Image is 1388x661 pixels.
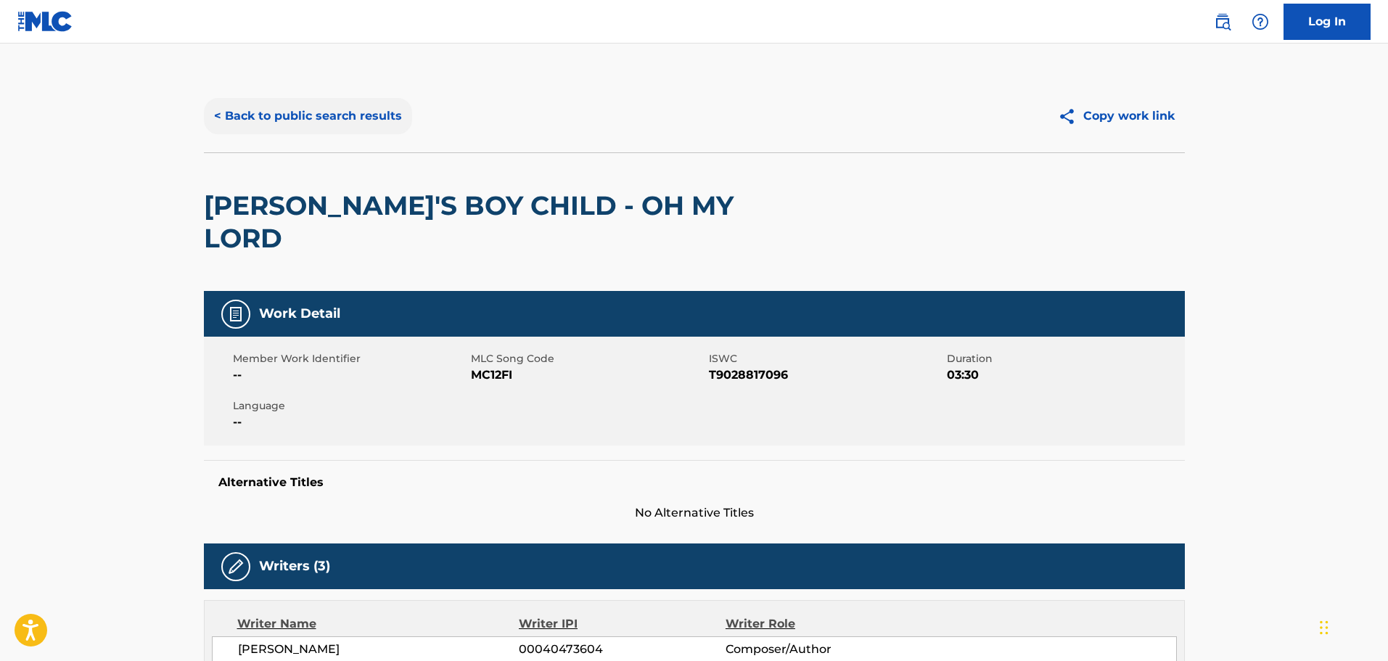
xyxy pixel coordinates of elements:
span: MLC Song Code [471,351,705,366]
span: 03:30 [947,366,1181,384]
div: Help [1246,7,1275,36]
span: T9028817096 [709,366,943,384]
span: ISWC [709,351,943,366]
div: Writer IPI [519,615,726,633]
img: Writers [227,558,245,575]
span: MC12FI [471,366,705,384]
span: Composer/Author [726,641,913,658]
h5: Work Detail [259,305,340,322]
div: Drag [1320,606,1329,649]
span: 00040473604 [519,641,725,658]
h5: Writers (3) [259,558,330,575]
button: < Back to public search results [204,98,412,134]
img: search [1214,13,1231,30]
span: Member Work Identifier [233,351,467,366]
a: Log In [1284,4,1371,40]
a: Public Search [1208,7,1237,36]
span: Duration [947,351,1181,366]
img: Copy work link [1058,107,1083,126]
img: MLC Logo [17,11,73,32]
img: Work Detail [227,305,245,323]
h2: [PERSON_NAME]'S BOY CHILD - OH MY LORD [204,189,792,255]
img: help [1252,13,1269,30]
div: Writer Role [726,615,913,633]
button: Copy work link [1048,98,1185,134]
iframe: Chat Widget [1315,591,1388,661]
span: -- [233,414,467,431]
span: Language [233,398,467,414]
span: [PERSON_NAME] [238,641,520,658]
span: -- [233,366,467,384]
span: No Alternative Titles [204,504,1185,522]
div: Writer Name [237,615,520,633]
h5: Alternative Titles [218,475,1170,490]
